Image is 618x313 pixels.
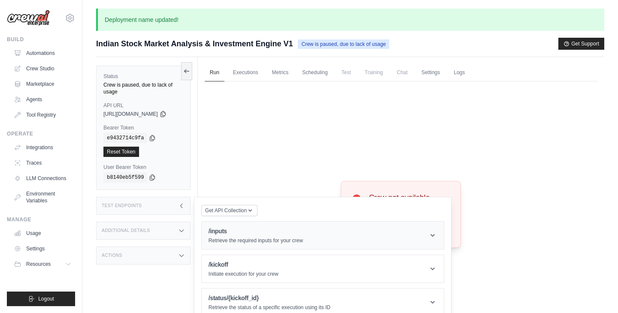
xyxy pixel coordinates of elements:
code: e9432714c9fa [103,133,147,143]
a: Run [205,64,224,82]
p: Retrieve the status of a specific execution using its ID [209,304,330,311]
a: Crew Studio [10,62,75,75]
p: Initiate execution for your crew [209,271,279,277]
a: Metrics [267,64,294,82]
a: Agents [10,93,75,106]
span: Logout [38,295,54,302]
span: Resources [26,261,51,268]
label: API URL [103,102,183,109]
h1: /status/{kickoff_id} [209,294,330,302]
img: Logo [7,10,50,26]
span: Indian Stock Market Analysis & Investment Engine V1 [96,38,293,50]
h3: Crew not available [369,192,450,204]
button: Get Support [558,38,604,50]
a: Logs [448,64,470,82]
span: Crew is paused, due to lack of usage [298,39,389,49]
button: Get API Collection [201,205,257,216]
span: Test [336,64,356,81]
a: Traces [10,156,75,170]
label: User Bearer Token [103,164,183,171]
a: Usage [10,226,75,240]
label: Bearer Token [103,124,183,131]
span: [URL][DOMAIN_NAME] [103,111,158,117]
span: Get API Collection [205,207,247,214]
span: Chat is not available until the deployment is complete [392,64,413,81]
a: Reset Token [103,147,139,157]
a: Settings [416,64,445,82]
span: Training is not available until the deployment is complete [360,64,388,81]
a: Tool Registry [10,108,75,122]
p: Retrieve the required inputs for your crew [209,237,303,244]
a: Automations [10,46,75,60]
button: Logout [7,292,75,306]
p: Deployment name updated! [96,9,604,31]
a: LLM Connections [10,172,75,185]
h3: Actions [102,253,122,258]
h3: Additional Details [102,228,150,233]
button: Resources [10,257,75,271]
div: Build [7,36,75,43]
a: Executions [228,64,264,82]
a: Scheduling [297,64,333,82]
a: Integrations [10,141,75,154]
a: Settings [10,242,75,256]
div: Manage [7,216,75,223]
a: Environment Variables [10,187,75,208]
div: Operate [7,130,75,137]
label: Status [103,73,183,80]
h1: /inputs [209,227,303,235]
h3: Test Endpoints [102,203,142,208]
a: Marketplace [10,77,75,91]
h1: /kickoff [209,260,279,269]
div: Crew is paused, due to lack of usage [103,81,183,95]
code: b8140eb5f599 [103,172,147,183]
